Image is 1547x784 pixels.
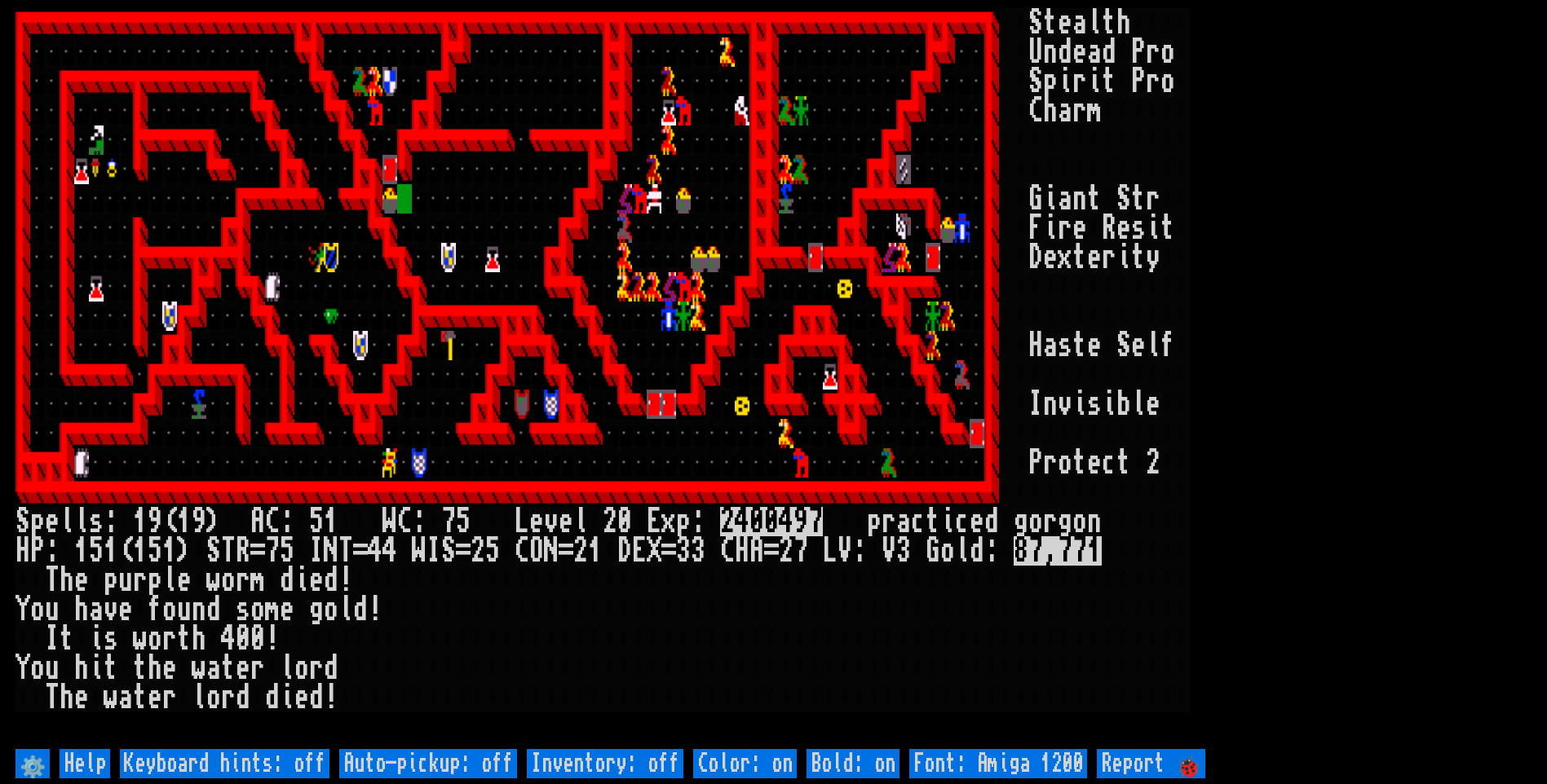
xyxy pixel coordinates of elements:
[236,566,250,595] div: r
[1028,507,1043,536] div: o
[1043,507,1058,536] div: r
[280,654,294,683] div: l
[15,595,30,624] div: Y
[339,749,517,778] input: Auto-pickup: off
[984,536,999,566] div: :
[1043,67,1058,96] div: p
[45,507,60,536] div: e
[236,683,250,712] div: d
[1131,214,1146,243] div: s
[45,566,60,595] div: T
[324,683,338,712] div: !
[1160,67,1175,96] div: o
[807,749,899,778] input: Bold: on
[280,683,294,712] div: i
[30,654,45,683] div: o
[896,507,911,536] div: a
[632,536,647,566] div: E
[1087,390,1102,419] div: s
[162,536,177,566] div: 1
[104,683,118,712] div: w
[280,566,294,595] div: d
[1028,536,1043,566] mark: 7
[1097,749,1205,778] input: Report 🐞
[324,507,338,536] div: 1
[970,507,984,536] div: e
[1028,243,1043,272] div: D
[45,654,60,683] div: u
[1116,214,1131,243] div: e
[1160,37,1175,67] div: o
[294,654,309,683] div: o
[206,683,221,712] div: o
[1014,536,1028,566] mark: 8
[808,507,823,536] mark: 7
[324,654,338,683] div: d
[265,536,280,566] div: 7
[661,507,676,536] div: x
[1131,184,1146,214] div: t
[250,624,265,654] div: 0
[1146,67,1160,96] div: r
[1116,390,1131,419] div: b
[1014,507,1028,536] div: g
[1116,184,1131,214] div: S
[309,683,324,712] div: d
[148,536,162,566] div: 5
[221,624,236,654] div: 4
[74,654,89,683] div: h
[206,654,221,683] div: a
[120,749,329,778] input: Keyboard hints: off
[192,507,206,536] div: 9
[192,624,206,654] div: h
[441,507,456,536] div: 7
[441,536,456,566] div: S
[148,507,162,536] div: 9
[603,507,617,536] div: 2
[265,683,280,712] div: d
[1072,184,1087,214] div: n
[15,654,30,683] div: Y
[412,507,427,536] div: :
[148,683,162,712] div: e
[1043,331,1058,360] div: a
[1146,448,1160,478] div: 2
[118,536,133,566] div: (
[133,624,148,654] div: w
[1131,331,1146,360] div: e
[427,536,441,566] div: I
[955,507,970,536] div: c
[456,536,471,566] div: =
[177,566,192,595] div: e
[647,536,661,566] div: X
[148,566,162,595] div: p
[926,507,940,536] div: t
[676,507,691,536] div: p
[60,566,74,595] div: h
[1131,390,1146,419] div: l
[1028,8,1043,37] div: S
[1058,67,1072,96] div: i
[1102,37,1116,67] div: d
[104,624,118,654] div: s
[148,624,162,654] div: o
[236,654,250,683] div: e
[250,654,265,683] div: r
[104,654,118,683] div: t
[15,536,30,566] div: H
[397,507,412,536] div: C
[368,595,382,624] div: !
[221,536,236,566] div: T
[45,624,60,654] div: I
[15,507,30,536] div: S
[882,507,896,536] div: r
[1058,536,1072,566] mark: 7
[324,536,338,566] div: N
[265,507,280,536] div: C
[1072,214,1087,243] div: e
[764,507,779,536] mark: 0
[559,536,573,566] div: =
[529,507,544,536] div: e
[1028,37,1043,67] div: U
[104,595,118,624] div: v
